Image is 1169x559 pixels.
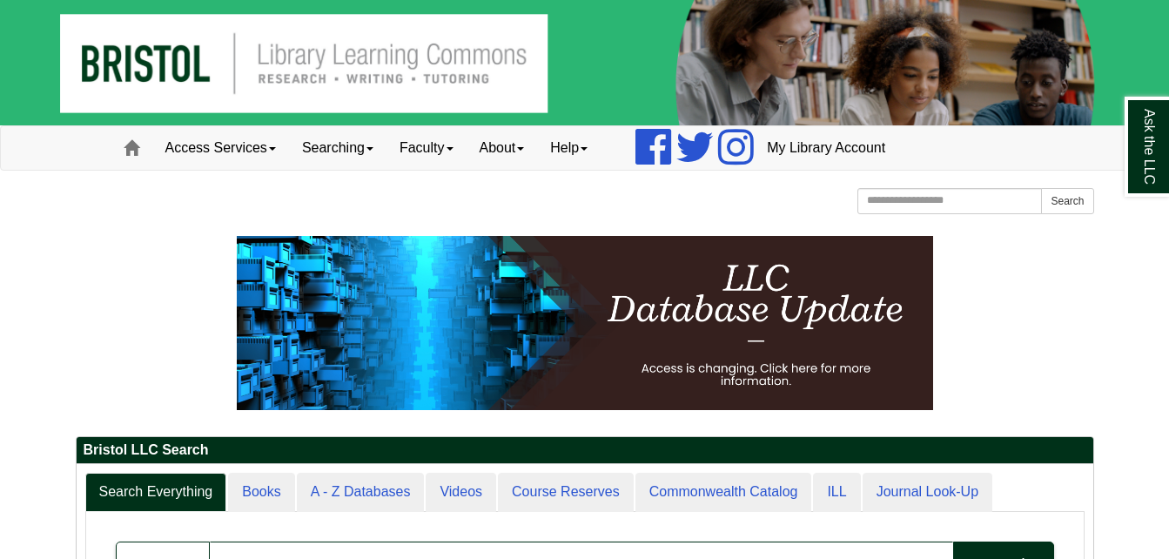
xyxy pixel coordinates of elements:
a: A - Z Databases [297,473,425,512]
a: ILL [813,473,860,512]
button: Search [1041,188,1093,214]
h2: Bristol LLC Search [77,437,1093,464]
a: Journal Look-Up [863,473,992,512]
a: Searching [289,126,386,170]
a: Commonwealth Catalog [635,473,812,512]
a: Search Everything [85,473,227,512]
a: Videos [426,473,496,512]
a: Help [537,126,601,170]
a: My Library Account [754,126,898,170]
a: About [467,126,538,170]
a: Access Services [152,126,289,170]
img: HTML tutorial [237,236,933,410]
a: Books [228,473,294,512]
a: Faculty [386,126,467,170]
a: Course Reserves [498,473,634,512]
